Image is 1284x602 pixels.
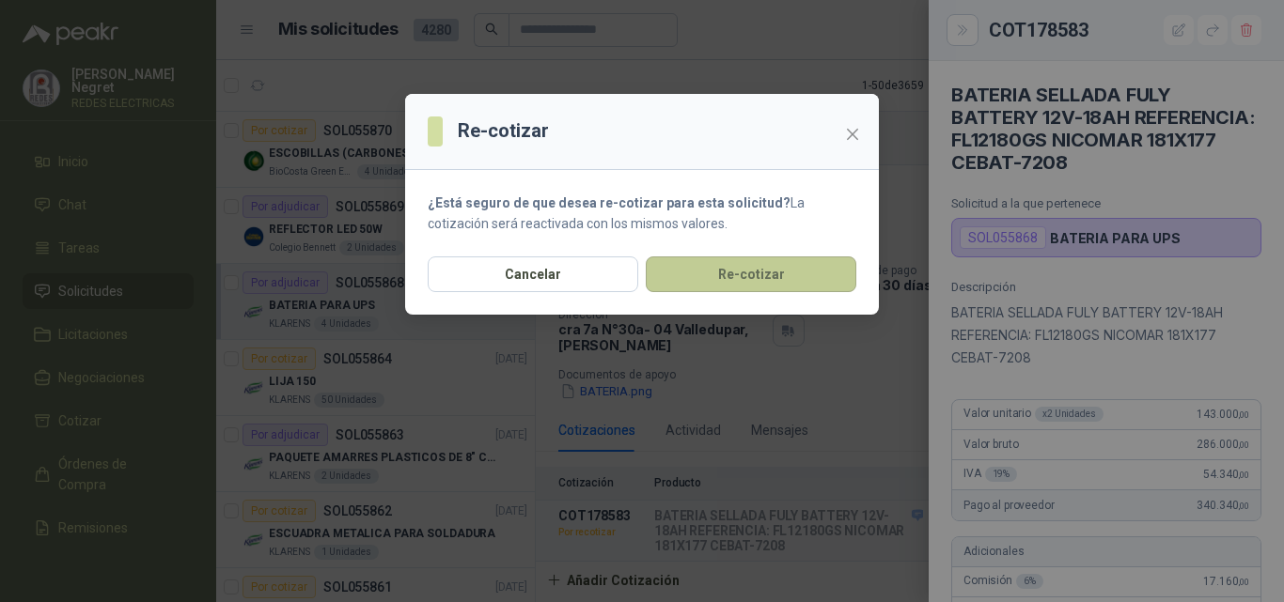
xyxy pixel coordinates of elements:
[845,127,860,142] span: close
[428,193,856,234] p: La cotización será reactivada con los mismos valores.
[428,256,638,292] button: Cancelar
[838,119,868,149] button: Close
[428,195,791,210] strong: ¿Está seguro de que desea re-cotizar para esta solicitud?
[458,116,549,146] h3: Re-cotizar
[646,256,856,292] button: Re-cotizar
